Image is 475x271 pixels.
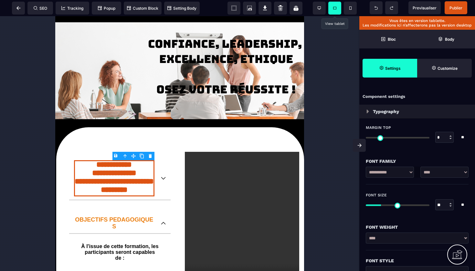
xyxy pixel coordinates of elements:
[408,1,441,14] span: Preview
[19,226,111,252] text: À l'issue de cette formation, les participants seront capables de :
[366,157,469,165] div: Font Family
[366,223,469,231] div: Font Weight
[363,18,472,23] p: Vous êtes en version tablette.
[363,23,472,27] p: Les modifications ici n’affecterons pas la version desktop
[366,109,369,113] img: loading
[359,30,417,48] span: Open Blocks
[373,108,399,115] p: Typography
[417,30,475,48] span: Open Layer Manager
[413,5,437,10] span: Previsualiser
[98,6,115,11] span: Popup
[243,2,256,15] span: Screenshot
[385,66,401,71] strong: Settings
[227,2,240,15] span: View components
[388,37,396,42] strong: Bloc
[127,6,158,11] span: Custom Block
[417,59,472,78] span: Open Style Manager
[19,200,99,214] p: OBJECTIFS PEDAGOGIQUES
[61,6,83,11] span: Tracking
[34,6,47,11] span: SEO
[445,37,454,42] strong: Body
[438,66,458,71] strong: Customize
[167,6,196,11] span: Setting Body
[449,5,462,10] span: Publier
[366,257,469,265] div: Font Style
[359,90,475,103] div: Component settings
[366,193,387,198] span: Font Size
[363,59,417,78] span: Settings
[366,125,391,130] span: Margin Top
